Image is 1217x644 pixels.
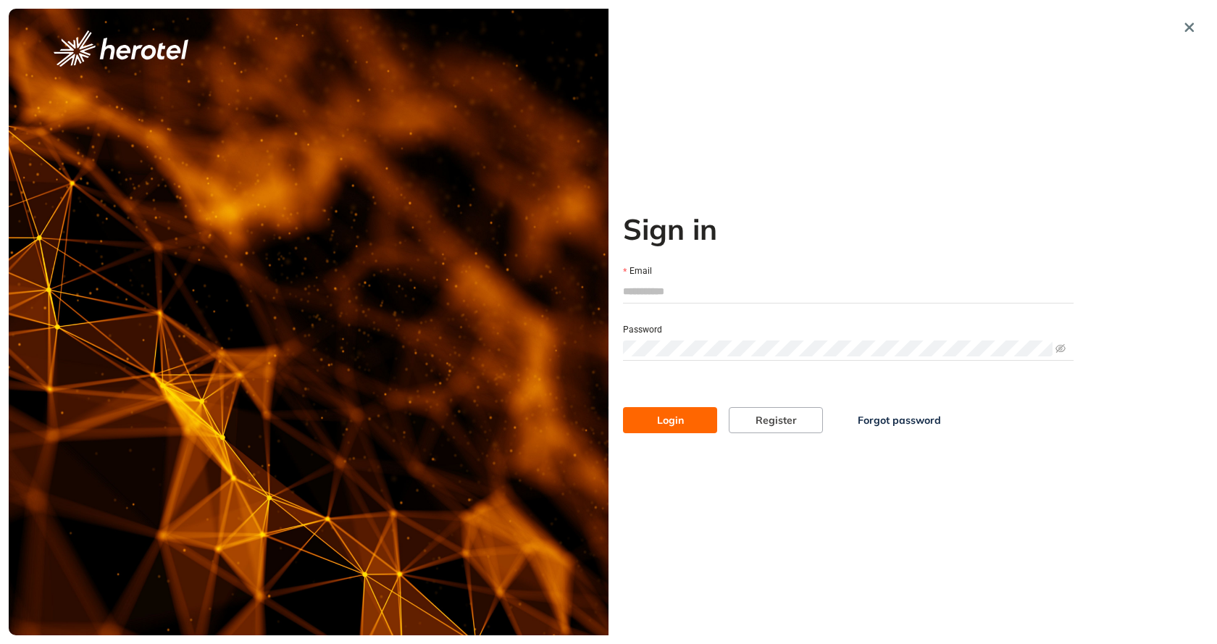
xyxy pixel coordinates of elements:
span: Register [756,412,797,428]
h2: Sign in [623,212,1074,246]
label: Password [623,323,662,337]
span: Forgot password [858,412,941,428]
button: Register [729,407,823,433]
button: Login [623,407,717,433]
input: Email [623,280,1074,302]
label: Email [623,264,652,278]
img: logo [54,30,188,67]
span: Login [657,412,684,428]
img: cover image [9,9,608,635]
button: logo [30,30,212,67]
button: Forgot password [835,407,964,433]
input: Password [623,340,1053,356]
span: eye-invisible [1055,343,1066,354]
